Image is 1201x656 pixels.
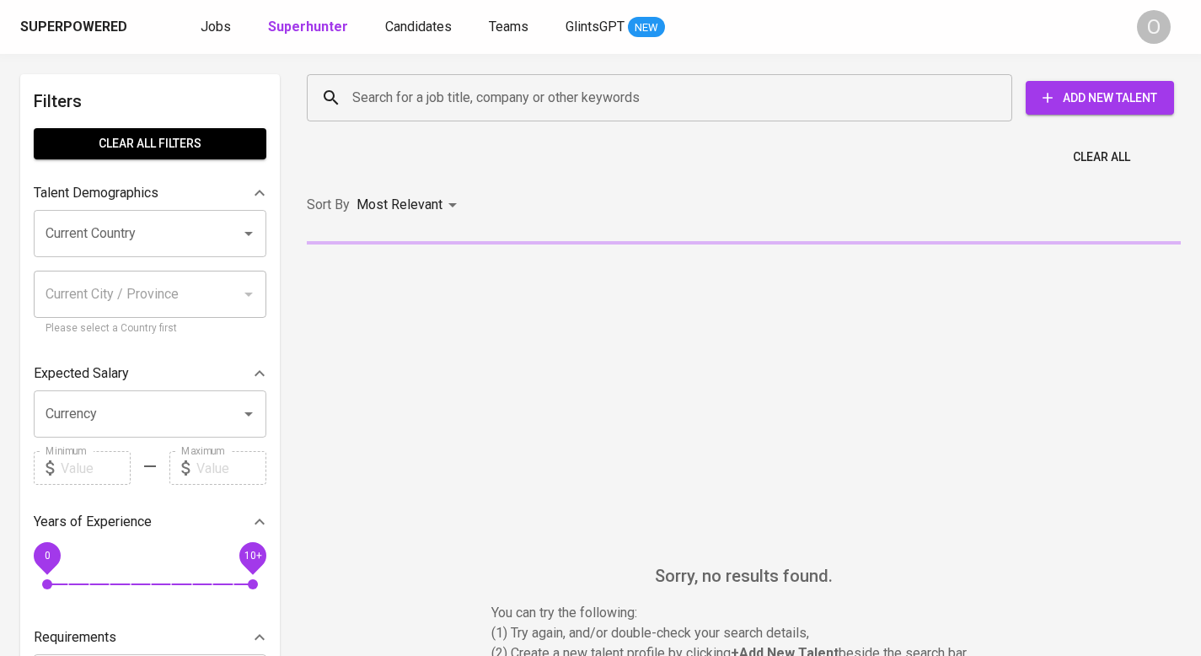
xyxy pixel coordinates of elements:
[44,550,50,562] span: 0
[34,512,152,532] p: Years of Experience
[491,603,997,623] p: You can try the following :
[34,128,266,159] button: Clear All filters
[1137,10,1171,44] div: O
[566,17,665,38] a: GlintsGPT NEW
[34,88,266,115] h6: Filters
[34,621,266,654] div: Requirements
[357,195,442,215] p: Most Relevant
[489,17,532,38] a: Teams
[268,17,351,38] a: Superhunter
[20,14,153,40] a: Superpoweredapp logo
[1039,88,1161,109] span: Add New Talent
[34,183,158,203] p: Talent Demographics
[491,623,997,643] p: (1) Try again, and/or double-check your search details,
[307,562,1181,589] h6: Sorry, no results found.
[237,402,260,426] button: Open
[201,17,234,38] a: Jobs
[196,451,266,485] input: Value
[34,363,129,384] p: Expected Salary
[34,176,266,210] div: Talent Demographics
[20,18,127,37] div: Superpowered
[237,222,260,245] button: Open
[34,357,266,390] div: Expected Salary
[34,627,116,648] p: Requirements
[61,451,131,485] input: Value
[618,292,871,545] img: yH5BAEAAAAALAAAAAABAAEAAAIBRAA7
[268,19,348,35] b: Superhunter
[1026,81,1174,115] button: Add New Talent
[34,505,266,539] div: Years of Experience
[307,195,350,215] p: Sort By
[1066,142,1137,173] button: Clear All
[1073,147,1130,168] span: Clear All
[385,17,455,38] a: Candidates
[201,19,231,35] span: Jobs
[489,19,528,35] span: Teams
[46,320,255,337] p: Please select a Country first
[131,14,153,40] img: app logo
[47,133,253,154] span: Clear All filters
[566,19,625,35] span: GlintsGPT
[628,19,665,36] span: NEW
[385,19,452,35] span: Candidates
[357,190,463,221] div: Most Relevant
[244,550,261,562] span: 10+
